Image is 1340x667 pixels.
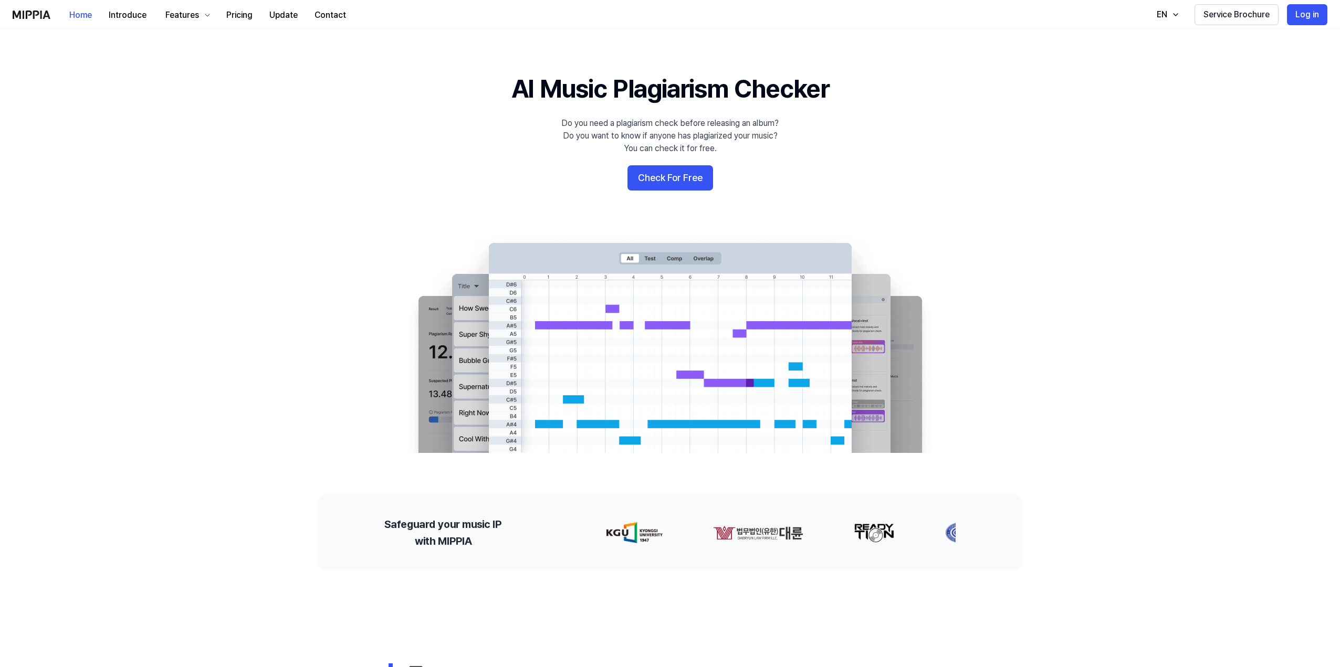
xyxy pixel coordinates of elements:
button: Log in [1287,4,1327,25]
button: Home [61,5,100,26]
img: logo [13,10,50,19]
h1: AI Music Plagiarism Checker [511,71,829,107]
img: partner-logo-2 [852,522,893,543]
img: partner-logo-3 [943,522,976,543]
button: Introduce [100,5,155,26]
button: Update [261,5,306,26]
h2: Safeguard your music IP with MIPPIA [384,516,501,549]
button: Service Brochure [1195,4,1279,25]
div: Do you need a plagiarism check before releasing an album? Do you want to know if anyone has plagi... [561,117,779,155]
img: partner-logo-1 [711,522,801,543]
button: EN [1146,4,1186,25]
button: Contact [306,5,354,26]
a: Home [61,1,100,29]
button: Pricing [218,5,261,26]
div: EN [1155,8,1169,21]
img: main Image [397,232,943,453]
a: Update [261,1,306,29]
button: Features [155,5,218,26]
div: Features [163,9,201,22]
button: Check For Free [627,165,713,190]
img: partner-logo-0 [604,522,661,543]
